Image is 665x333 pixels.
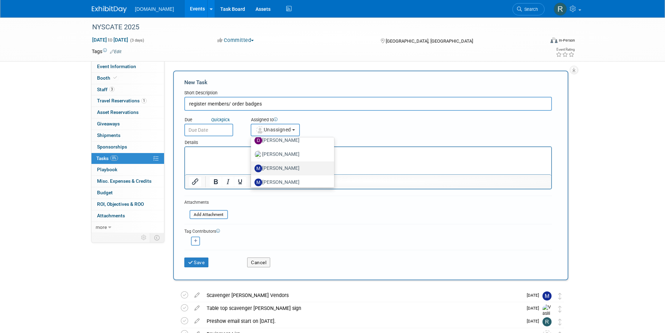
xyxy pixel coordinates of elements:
[184,124,233,136] input: Due Date
[191,305,203,311] a: edit
[97,132,120,138] span: Shipments
[184,117,240,124] div: Due
[254,177,327,188] label: [PERSON_NAME]
[247,258,270,267] button: Cancel
[91,130,164,141] a: Shipments
[130,38,144,43] span: (3 days)
[184,79,552,86] div: New Task
[107,37,113,43] span: to
[91,118,164,130] a: Giveaways
[150,233,164,242] td: Toggle Event Tabs
[191,292,203,298] a: edit
[141,98,147,103] span: 1
[138,233,150,242] td: Personalize Event Tab Strip
[558,319,562,325] i: Move task
[97,109,139,115] span: Asset Reservations
[113,76,117,80] i: Booth reservation complete
[96,155,118,161] span: Tasks
[184,97,552,111] input: Name of task or a short description
[189,177,201,187] button: Insert/edit link
[91,142,164,153] a: Sponsorships
[135,6,174,12] span: [DOMAIN_NAME]
[109,87,114,92] span: 3
[203,302,523,314] div: Table top scavenger [PERSON_NAME] sign
[254,165,262,172] img: M.jpg
[91,222,164,233] a: more
[556,48,575,51] div: Event Rating
[91,73,164,84] a: Booth
[91,107,164,118] a: Asset Reservations
[97,98,147,103] span: Travel Reservations
[527,293,542,298] span: [DATE]
[203,315,523,327] div: Preshow email start on [DATE].
[527,306,542,311] span: [DATE]
[554,2,567,16] img: Rachelle Menzella
[184,136,552,146] div: Details
[211,117,222,122] i: Quick
[222,177,234,187] button: Italic
[97,201,144,207] span: ROI, Objectives & ROO
[91,95,164,107] a: Travel Reservations1
[97,167,117,172] span: Playbook
[203,289,523,301] div: Scavenger [PERSON_NAME] Vendors
[558,293,562,299] i: Move task
[254,149,327,160] label: [PERSON_NAME]
[251,117,335,124] div: Assigned to
[92,48,121,55] td: Tags
[97,213,125,218] span: Attachments
[215,37,257,44] button: Committed
[256,127,291,132] span: Unassigned
[184,200,228,205] div: Attachments
[97,144,127,150] span: Sponsorships
[92,37,128,43] span: [DATE] [DATE]
[96,224,107,230] span: more
[254,179,262,186] img: M.jpg
[558,306,562,312] i: Move task
[559,38,575,43] div: In-Person
[191,318,203,324] a: edit
[91,153,164,164] a: Tasks0%
[97,121,120,126] span: Giveaways
[97,64,136,69] span: Event Information
[91,210,164,222] a: Attachments
[542,291,552,301] img: Mark Menzella
[512,3,545,15] a: Search
[185,147,551,174] iframe: Rich Text Area
[91,164,164,175] a: Playbook
[110,49,121,54] a: Edit
[210,117,231,123] a: Quickpick
[522,7,538,12] span: Search
[234,177,246,187] button: Underline
[91,61,164,72] a: Event Information
[184,90,552,97] div: Short Description
[184,227,552,234] div: Tag Contributors
[503,36,575,47] div: Event Format
[254,137,262,144] img: D.jpg
[251,124,300,136] button: Unassigned
[91,176,164,187] a: Misc. Expenses & Credits
[91,84,164,95] a: Staff3
[90,21,534,34] div: NYSCATE 2025
[91,187,164,198] a: Budget
[97,87,114,92] span: Staff
[92,6,127,13] img: ExhibitDay
[91,199,164,210] a: ROI, Objectives & ROO
[210,177,222,187] button: Bold
[527,319,542,324] span: [DATE]
[551,37,557,43] img: Format-Inperson.png
[110,155,118,161] span: 0%
[254,135,327,146] label: [PERSON_NAME]
[254,163,327,174] label: [PERSON_NAME]
[184,258,209,267] button: Save
[542,317,552,326] img: Rachelle Menzella
[386,38,473,44] span: [GEOGRAPHIC_DATA], [GEOGRAPHIC_DATA]
[97,75,118,81] span: Booth
[97,190,113,195] span: Budget
[97,178,152,184] span: Misc. Expenses & Credits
